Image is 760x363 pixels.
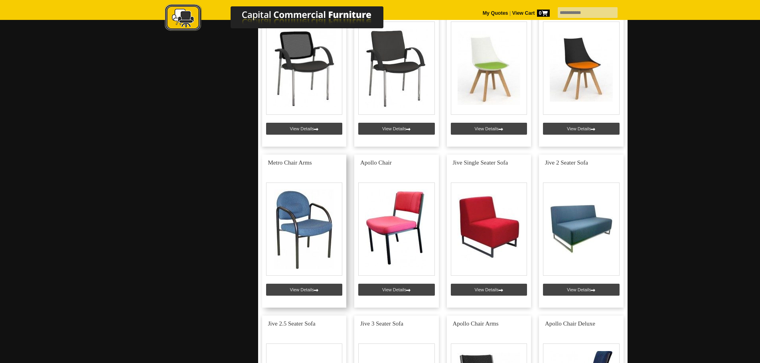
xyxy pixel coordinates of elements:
img: Capital Commercial Furniture Logo [143,4,422,33]
a: View Cart0 [511,10,549,16]
strong: View Cart [512,10,550,16]
a: Capital Commercial Furniture Logo [143,4,422,35]
span: 0 [537,10,550,17]
a: My Quotes [483,10,508,16]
